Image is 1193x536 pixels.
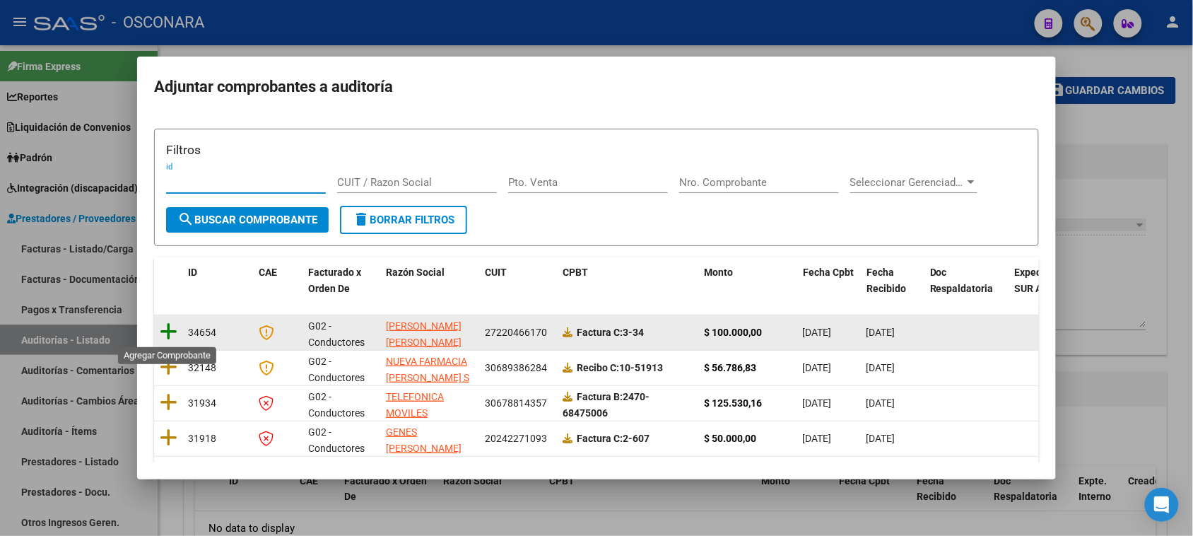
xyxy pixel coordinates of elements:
span: 27220466170 [485,327,547,338]
span: Fecha Recibido [866,267,906,294]
h2: Adjuntar comprobantes a auditoría [154,74,1039,100]
span: Facturado x Orden De [308,267,361,294]
span: CPBT [563,267,588,278]
span: [DATE] [803,327,832,338]
datatable-header-cell: Facturado x Orden De [302,257,380,304]
span: [DATE] [866,327,895,338]
span: 31918 [188,433,216,444]
span: 30689386284 [485,362,547,373]
span: CUIT [485,267,507,278]
strong: $ 56.786,83 [704,362,756,373]
span: Expediente SUR Asociado [1015,267,1078,294]
span: [DATE] [803,433,832,444]
button: Borrar Filtros [340,206,467,234]
span: Seleccionar Gerenciador [850,176,965,189]
span: Borrar Filtros [353,214,454,226]
span: Fecha Cpbt [803,267,854,278]
mat-icon: delete [353,211,370,228]
datatable-header-cell: Doc Respaldatoria [924,257,1009,304]
div: Open Intercom Messenger [1145,488,1179,522]
span: 32148 [188,362,216,373]
datatable-header-cell: Expediente SUR Asociado [1009,257,1087,304]
datatable-header-cell: Razón Social [380,257,479,304]
strong: 2470-68475006 [563,391,650,419]
span: 34654 [188,327,216,338]
datatable-header-cell: Fecha Cpbt [797,257,861,304]
span: [DATE] [866,433,895,444]
span: G02 - Conductores Navales Central [308,320,365,380]
button: Buscar Comprobante [166,207,329,233]
datatable-header-cell: CPBT [557,257,698,304]
strong: 10-51913 [577,362,663,373]
span: G02 - Conductores Navales Central [308,426,365,486]
mat-icon: search [177,211,194,228]
span: [DATE] [866,397,895,409]
strong: $ 100.000,00 [704,327,762,338]
span: [DATE] [803,362,832,373]
span: 30678814357 [485,397,547,409]
span: TELEFONICA MOVILES ARGENTINA SOCIEDAD ANONIMA [386,391,444,467]
span: Recibo C: [577,362,619,373]
datatable-header-cell: ID [182,257,253,304]
span: Factura C: [577,327,623,338]
span: NUEVA FARMACIA [PERSON_NAME] S C S [386,356,469,400]
span: Factura B: [577,391,623,402]
strong: 3-34 [577,327,644,338]
datatable-header-cell: Fecha Recibido [861,257,924,304]
span: [DATE] [803,397,832,409]
strong: 2-607 [577,433,650,444]
span: Razón Social [386,267,445,278]
datatable-header-cell: CAE [253,257,302,304]
span: Buscar Comprobante [177,214,317,226]
span: CAE [259,267,277,278]
span: GENES [PERSON_NAME] [386,426,462,454]
h3: Filtros [166,141,1027,159]
span: 31934 [188,397,216,409]
span: [PERSON_NAME] [PERSON_NAME] [386,320,462,348]
span: G02 - Conductores Navales Central [308,391,365,450]
span: Doc Respaldatoria [930,267,994,294]
datatable-header-cell: CUIT [479,257,557,304]
span: Monto [704,267,733,278]
strong: $ 50.000,00 [704,433,756,444]
span: ID [188,267,197,278]
span: Factura C: [577,433,623,444]
span: 20242271093 [485,433,547,444]
strong: $ 125.530,16 [704,397,762,409]
span: G02 - Conductores Navales Central [308,356,365,415]
span: [DATE] [866,362,895,373]
datatable-header-cell: Monto [698,257,797,304]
